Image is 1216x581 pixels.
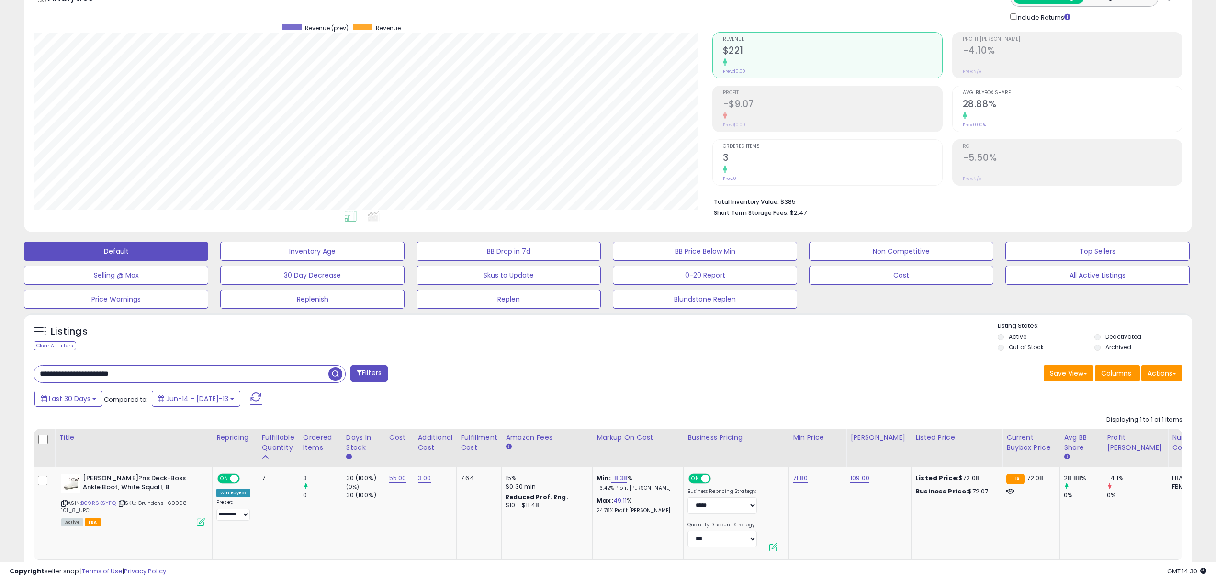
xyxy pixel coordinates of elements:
[216,433,254,443] div: Repricing
[303,474,342,482] div: 3
[963,176,981,181] small: Prev: N/A
[850,433,907,443] div: [PERSON_NAME]
[1064,453,1070,461] small: Avg BB Share.
[611,473,628,483] a: -8.38
[915,473,959,482] b: Listed Price:
[10,567,45,576] strong: Copyright
[915,433,998,443] div: Listed Price
[1006,474,1024,484] small: FBA
[709,475,725,483] span: OFF
[1105,333,1141,341] label: Deactivated
[915,487,968,496] b: Business Price:
[24,242,208,261] button: Default
[1107,433,1164,453] div: Profit [PERSON_NAME]
[613,496,627,505] a: 49.11
[613,242,797,261] button: BB Price Below Min
[389,473,406,483] a: 55.00
[1141,365,1182,381] button: Actions
[689,475,701,483] span: ON
[1009,343,1044,351] label: Out of Stock
[1172,474,1204,482] div: FBA: 6
[1009,333,1026,341] label: Active
[723,122,745,128] small: Prev: $0.00
[346,474,385,482] div: 30 (100%)
[1106,415,1182,425] div: Displaying 1 to 1 of 1 items
[461,474,494,482] div: 7.64
[1107,491,1168,500] div: 0%
[723,152,942,165] h2: 3
[1107,474,1168,482] div: -4.1%
[24,266,208,285] button: Selling @ Max
[216,499,250,521] div: Preset:
[506,482,585,491] div: $0.30 min
[723,144,942,149] span: Ordered Items
[963,99,1182,112] h2: 28.88%
[1006,433,1056,453] div: Current Buybox Price
[262,474,292,482] div: 7
[915,487,995,496] div: $72.07
[597,473,611,482] b: Min:
[417,266,601,285] button: Skus to Update
[1101,369,1131,378] span: Columns
[346,453,352,461] small: Days In Stock.
[723,90,942,96] span: Profit
[1064,433,1099,453] div: Avg BB Share
[303,433,338,453] div: Ordered Items
[723,45,942,58] h2: $221
[790,208,807,217] span: $2.47
[723,37,942,42] span: Revenue
[34,391,102,407] button: Last 30 Days
[1005,266,1190,285] button: All Active Listings
[82,567,123,576] a: Terms of Use
[963,45,1182,58] h2: -4.10%
[809,242,993,261] button: Non Competitive
[1044,365,1093,381] button: Save View
[998,322,1192,331] p: Listing States:
[1027,473,1044,482] span: 72.08
[305,24,349,32] span: Revenue (prev)
[417,290,601,309] button: Replen
[418,473,431,483] a: 3.00
[34,341,76,350] div: Clear All Filters
[597,496,676,514] div: %
[613,290,797,309] button: Blundstone Replen
[61,518,83,526] span: All listings currently available for purchase on Amazon
[218,475,230,483] span: ON
[461,433,497,453] div: Fulfillment Cost
[1095,365,1140,381] button: Columns
[597,496,613,505] b: Max:
[793,433,842,443] div: Min Price
[49,394,90,403] span: Last 30 Days
[1105,343,1131,351] label: Archived
[220,266,405,285] button: 30 Day Decrease
[81,499,116,507] a: B09R6KSYFQ
[262,433,295,453] div: Fulfillable Quantity
[376,24,401,32] span: Revenue
[85,518,101,526] span: FBA
[1172,433,1207,453] div: Num of Comp.
[124,567,166,576] a: Privacy Policy
[723,176,736,181] small: Prev: 0
[389,433,410,443] div: Cost
[1167,567,1206,576] span: 2025-08-13 14:30 GMT
[687,522,757,528] label: Quantity Discount Strategy:
[166,394,228,403] span: Jun-14 - [DATE]-13
[83,474,199,494] b: [PERSON_NAME]?ns Deck-Boss Ankle Boot, White Squall, 8
[723,99,942,112] h2: -$9.07
[10,567,166,576] div: seller snap | |
[418,433,453,453] div: Additional Cost
[613,266,797,285] button: 0-20 Report
[915,474,995,482] div: $72.08
[723,68,745,74] small: Prev: $0.00
[506,433,588,443] div: Amazon Fees
[850,473,869,483] a: 109.00
[597,474,676,492] div: %
[593,429,684,467] th: The percentage added to the cost of goods (COGS) that forms the calculator for Min & Max prices.
[506,443,511,451] small: Amazon Fees.
[238,475,254,483] span: OFF
[597,485,676,492] p: -6.42% Profit [PERSON_NAME]
[346,491,385,500] div: 30 (100%)
[216,489,250,497] div: Win BuyBox
[417,242,601,261] button: BB Drop in 7d
[597,507,676,514] p: 24.78% Profit [PERSON_NAME]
